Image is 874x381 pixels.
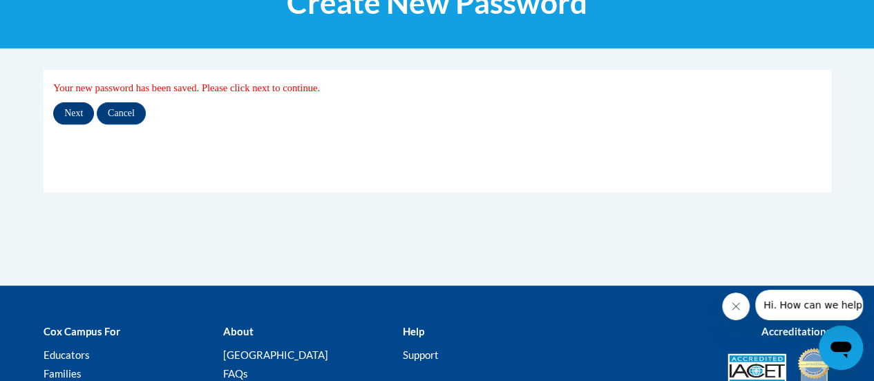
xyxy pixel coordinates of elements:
[402,325,424,337] b: Help
[722,292,750,320] iframe: Close message
[761,325,831,337] b: Accreditations
[222,367,247,380] a: FAQs
[44,349,90,361] a: Educators
[8,10,112,21] span: Hi. How can we help?
[222,349,327,361] a: [GEOGRAPHIC_DATA]
[44,325,120,337] b: Cox Campus For
[97,102,146,124] input: Cancel
[44,367,82,380] a: Families
[53,82,320,93] span: Your new password has been saved. Please click next to continue.
[402,349,438,361] a: Support
[53,102,94,124] input: Next
[755,290,863,320] iframe: Message from company
[222,325,253,337] b: About
[819,326,863,370] iframe: Button to launch messaging window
